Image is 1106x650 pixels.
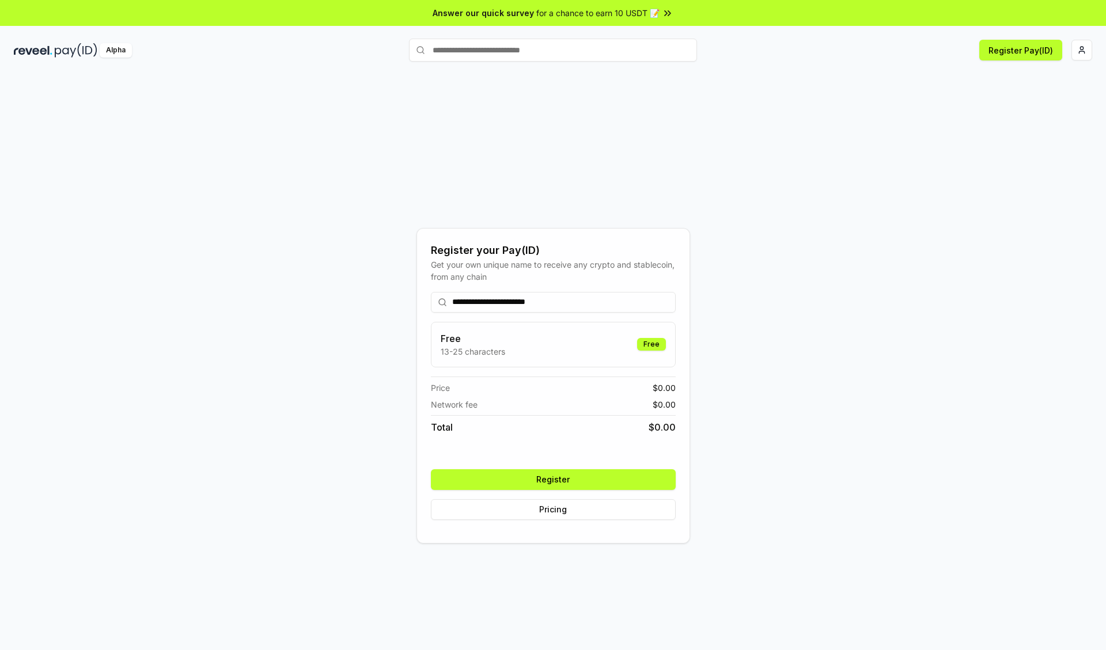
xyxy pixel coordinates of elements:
[100,43,132,58] div: Alpha
[431,469,676,490] button: Register
[431,259,676,283] div: Get your own unique name to receive any crypto and stablecoin, from any chain
[433,7,534,19] span: Answer our quick survey
[431,420,453,434] span: Total
[431,398,478,410] span: Network fee
[536,7,660,19] span: for a chance to earn 10 USDT 📝
[649,420,676,434] span: $ 0.00
[14,43,52,58] img: reveel_dark
[55,43,97,58] img: pay_id
[637,338,666,351] div: Free
[431,242,676,259] div: Register your Pay(ID)
[653,382,676,394] span: $ 0.00
[441,345,505,358] p: 13-25 characters
[653,398,676,410] span: $ 0.00
[431,499,676,520] button: Pricing
[979,40,1062,60] button: Register Pay(ID)
[431,382,450,394] span: Price
[441,332,505,345] h3: Free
